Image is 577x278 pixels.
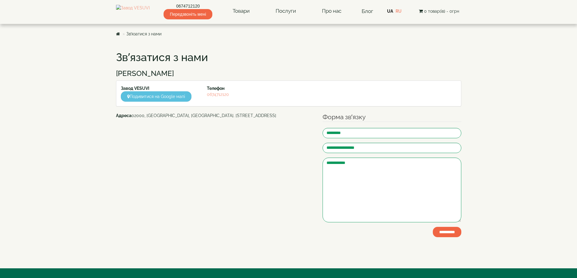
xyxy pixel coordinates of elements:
span: Передзвоніть мені [164,9,212,19]
a: Про нас [316,4,347,18]
img: Завод VESUVI [116,5,150,18]
button: 0 товар(ів) - 0грн [417,8,461,15]
a: RU [396,9,402,14]
a: Зв’язатися з нами [126,31,161,36]
b: Адреса [116,113,131,118]
a: Товари [227,4,256,18]
strong: Телефон [207,86,224,91]
a: Блог [362,8,373,14]
address: 02000, [GEOGRAPHIC_DATA], [GEOGRAPHIC_DATA]. [STREET_ADDRESS] [116,113,314,119]
strong: Завод VESUVI [121,86,149,91]
a: UA [387,9,393,14]
a: Подивитися на Google мапі [121,91,191,102]
h1: Зв’язатися з нами [116,51,461,64]
span: 0 товар(ів) - 0грн [424,9,459,14]
a: 0674712120 [164,3,212,9]
a: Послуги [270,4,302,18]
legend: Форма зв’язку [323,113,461,122]
h3: [PERSON_NAME] [116,70,461,77]
a: 0674712120 [207,92,229,97]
